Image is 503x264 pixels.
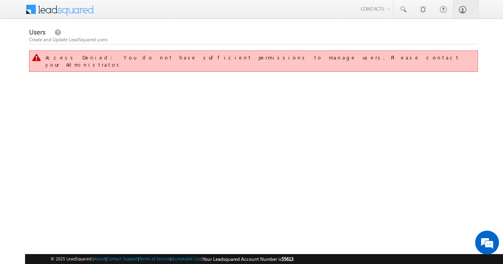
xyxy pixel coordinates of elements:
div: Create and Update LeadSquared users [29,36,478,43]
a: Contact Support [107,256,138,261]
span: 55613 [282,256,293,262]
span: Your Leadsquared Account Number is [203,256,293,262]
a: Terms of Service [139,256,170,261]
a: About [94,256,105,261]
span: Users [29,27,45,37]
div: Access Denied: You do not have sufficient permissions to manage users. Please contact your Admini... [45,54,464,68]
span: © 2025 LeadSquared | | | | | [50,255,293,263]
a: Acceptable Use [171,256,202,261]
